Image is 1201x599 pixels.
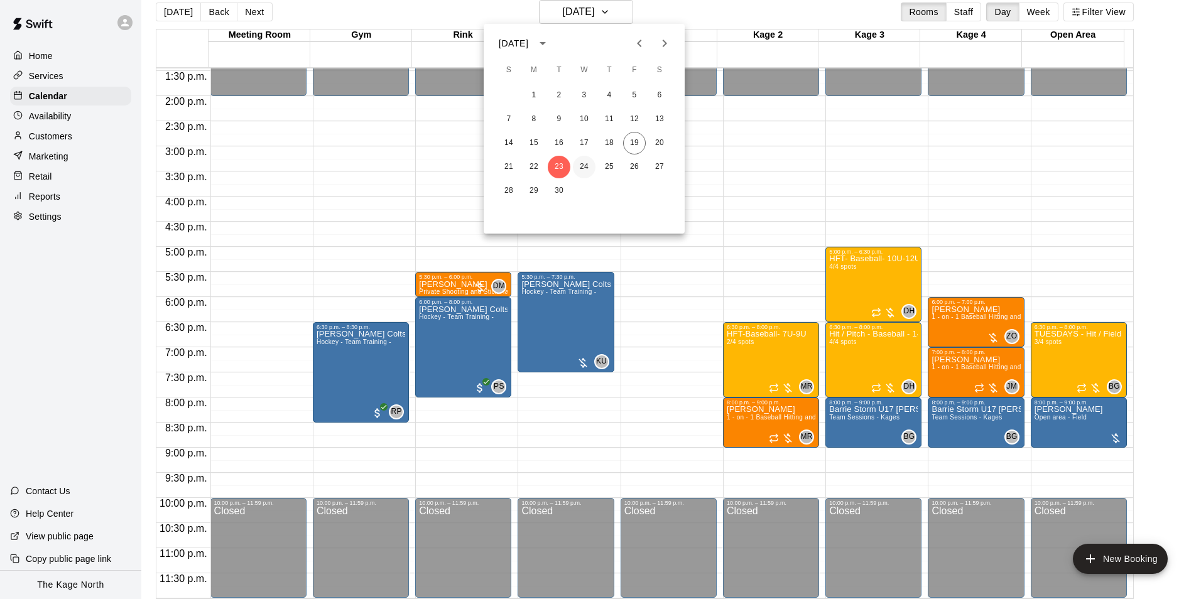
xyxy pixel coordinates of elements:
[648,58,671,83] span: Saturday
[532,33,553,54] button: calendar view is open, switch to year view
[573,132,595,154] button: 17
[497,156,520,178] button: 21
[648,156,671,178] button: 27
[627,31,652,56] button: Previous month
[598,108,621,131] button: 11
[573,156,595,178] button: 24
[497,108,520,131] button: 7
[523,180,545,202] button: 29
[652,31,677,56] button: Next month
[648,132,671,154] button: 20
[523,58,545,83] span: Monday
[623,132,646,154] button: 19
[598,132,621,154] button: 18
[499,37,528,50] div: [DATE]
[598,156,621,178] button: 25
[523,108,545,131] button: 8
[548,180,570,202] button: 30
[648,84,671,107] button: 6
[497,180,520,202] button: 28
[623,108,646,131] button: 12
[648,108,671,131] button: 13
[598,84,621,107] button: 4
[548,156,570,178] button: 23
[497,132,520,154] button: 14
[523,132,545,154] button: 15
[523,156,545,178] button: 22
[573,84,595,107] button: 3
[548,84,570,107] button: 2
[548,58,570,83] span: Tuesday
[548,132,570,154] button: 16
[623,156,646,178] button: 26
[573,58,595,83] span: Wednesday
[523,84,545,107] button: 1
[548,108,570,131] button: 9
[623,58,646,83] span: Friday
[497,58,520,83] span: Sunday
[598,58,621,83] span: Thursday
[573,108,595,131] button: 10
[623,84,646,107] button: 5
